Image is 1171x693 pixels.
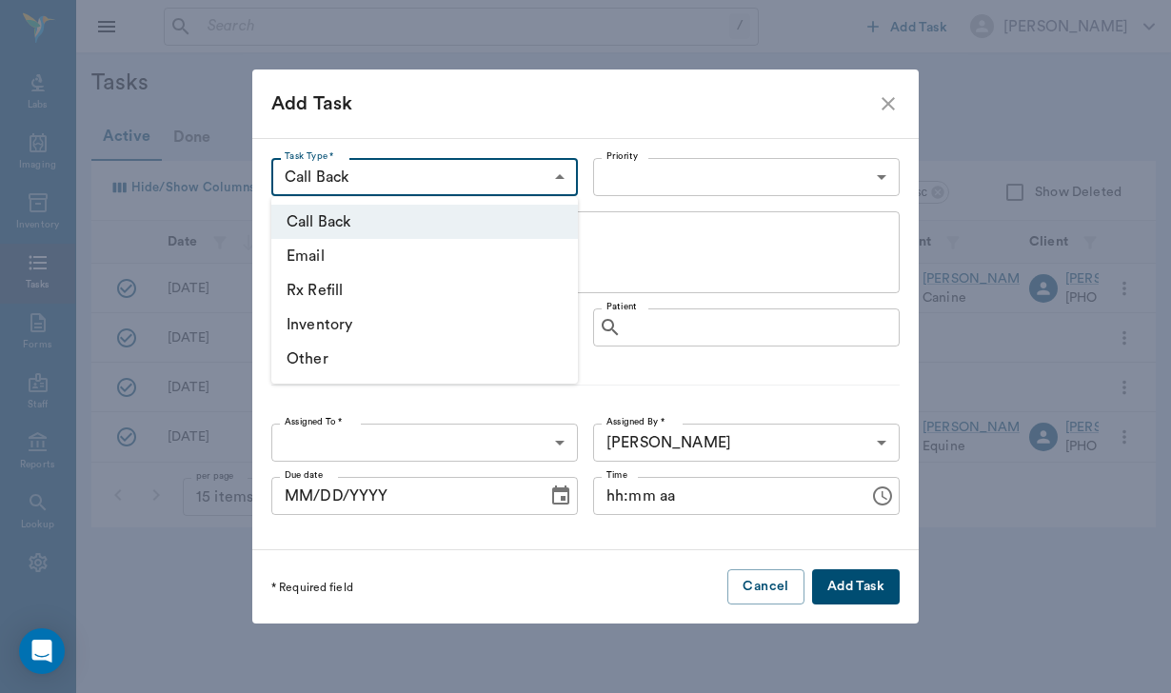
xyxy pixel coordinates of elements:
[271,342,578,376] li: Other
[19,628,65,674] div: Open Intercom Messenger
[271,205,578,239] li: Call Back
[271,273,578,307] li: Rx Refill
[271,307,578,342] li: Inventory
[271,239,578,273] li: Email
